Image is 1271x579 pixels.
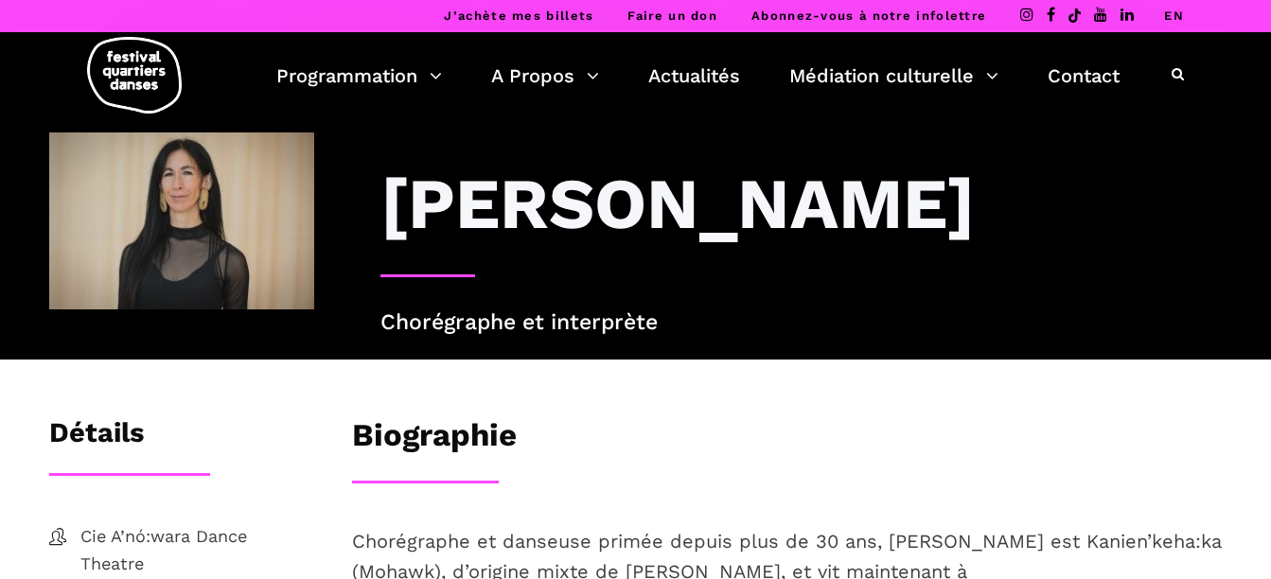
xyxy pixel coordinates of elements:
img: logo-fqd-med [87,37,182,114]
a: Faire un don [627,9,717,23]
a: Actualités [648,60,740,92]
p: Chorégraphe et interprète [380,306,1223,341]
img: Barbara Kaneratonni Diabo – photo by Sylvie-Ann Paré PDM-2021-28 – Barbara Diabo [49,132,314,309]
a: Programmation [276,60,442,92]
a: J’achète mes billets [444,9,593,23]
h3: [PERSON_NAME] [380,161,975,246]
a: Abonnez-vous à notre infolettre [751,9,986,23]
a: EN [1164,9,1184,23]
h3: Biographie [352,416,517,464]
a: Médiation culturelle [789,60,998,92]
a: Contact [1048,60,1120,92]
a: A Propos [491,60,599,92]
h3: Détails [49,416,144,464]
span: Cie A’nó:wara Dance Theatre [80,523,314,578]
